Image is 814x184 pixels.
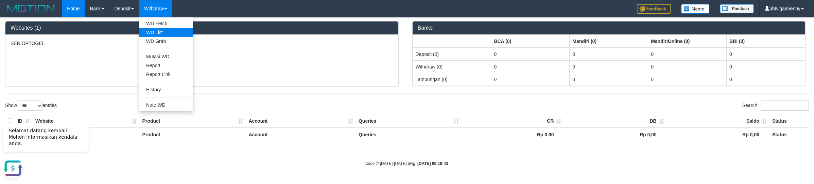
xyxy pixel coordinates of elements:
span: Selamat datang kembali! Mohon informasikan kendala anda. [9,11,77,29]
input: Search: [761,101,809,111]
th: Group: activate to sort column ascending [648,35,727,48]
a: History [139,85,193,94]
td: Deposit (0) [413,48,491,61]
td: 0 [727,73,805,86]
th: Product [140,114,246,128]
td: 0 [727,60,805,73]
button: Open LiveChat chat widget [3,41,23,61]
th: Account [246,114,356,128]
th: Status [769,114,809,128]
img: MOTION_logo.png [5,3,57,14]
p: SENIORTOGEL [11,40,393,47]
th: Saldo [667,114,769,128]
td: 0 [570,48,648,61]
td: 0 [727,48,805,61]
a: Report Link [139,70,193,79]
th: Group: activate to sort column ascending [413,35,491,48]
th: Product [140,128,246,141]
h3: Websites (1) [11,25,393,31]
td: 0 [491,48,570,61]
td: Withdraw (0) [413,60,491,73]
th: Group: activate to sort column ascending [570,35,648,48]
td: 0 [570,60,648,73]
img: Feedback.jpg [637,4,671,14]
label: Search: [742,101,809,111]
th: Status [769,128,809,141]
select: Showentries [17,101,42,111]
label: Show entries [5,101,57,111]
td: 0 [648,48,727,61]
th: Group: activate to sort column ascending [491,35,570,48]
h3: Banks [418,25,800,31]
td: 0 [648,60,727,73]
small: code © [DATE]-[DATE] dwg | [366,161,448,166]
th: Group: activate to sort column ascending [727,35,805,48]
th: Rp 0,00 [461,128,564,141]
a: Mutasi WD [139,52,193,61]
th: Rp 0,00 [667,128,769,141]
th: DB [564,114,666,128]
a: WD Grab [139,37,193,46]
th: Rp 0,00 [564,128,666,141]
td: 0 [491,73,570,86]
td: 0 [648,73,727,86]
a: Note WD [139,101,193,109]
a: WD Fetch [139,19,193,28]
th: Account [246,128,356,141]
a: Report [139,61,193,70]
td: 0 [570,73,648,86]
td: 0 [491,60,570,73]
strong: [DATE] 09:19:43 [417,161,448,166]
td: Tampungan (0) [413,73,491,86]
th: CR [461,114,564,128]
a: WD List [139,28,193,37]
img: panduan.png [720,4,754,13]
th: ID [15,114,33,128]
th: Queries [356,128,461,141]
img: Button%20Memo.svg [681,4,710,14]
th: Website [33,114,140,128]
th: Queries [356,114,461,128]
